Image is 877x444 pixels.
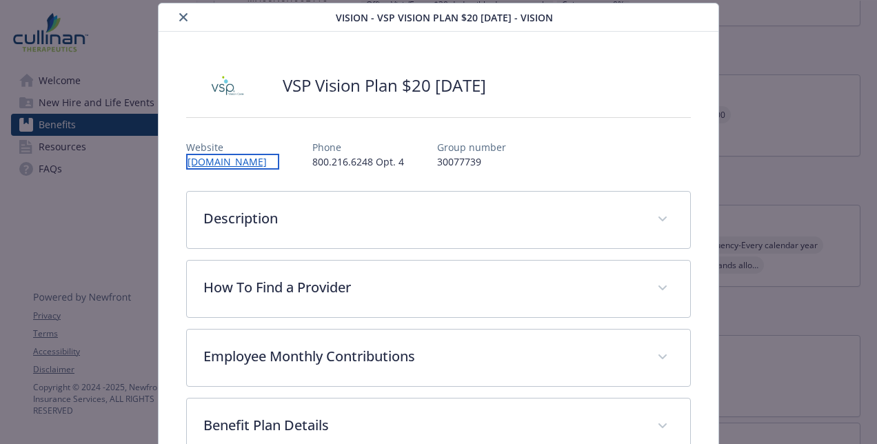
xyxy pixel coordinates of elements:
[186,65,269,106] img: Vision Service Plan
[312,154,404,169] p: 800.216.6248 Opt. 4
[203,208,641,229] p: Description
[203,346,641,367] p: Employee Monthly Contributions
[437,154,506,169] p: 30077739
[312,140,404,154] p: Phone
[187,330,690,386] div: Employee Monthly Contributions
[283,74,486,97] h2: VSP Vision Plan $20 [DATE]
[203,277,641,298] p: How To Find a Provider
[203,415,641,436] p: Benefit Plan Details
[186,140,279,154] p: Website
[175,9,192,26] button: close
[336,10,553,25] span: Vision - VSP Vision Plan $20 [DATE] - Vision
[187,192,690,248] div: Description
[186,154,279,170] a: [DOMAIN_NAME]
[187,261,690,317] div: How To Find a Provider
[437,140,506,154] p: Group number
